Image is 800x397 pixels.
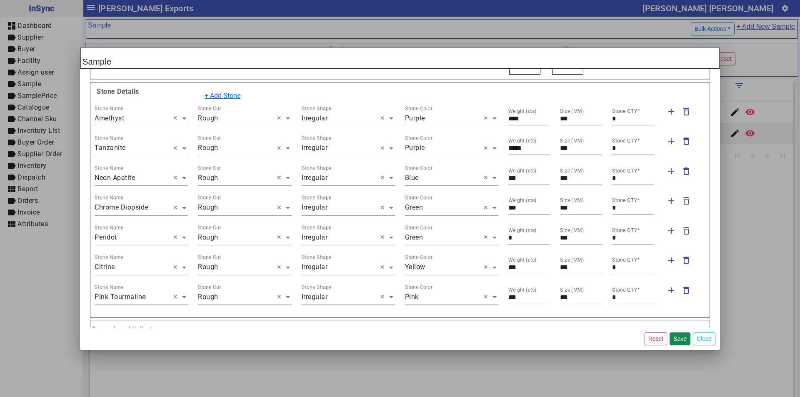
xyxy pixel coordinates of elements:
div: Stone Shape [302,283,332,291]
mat-label: Size (MM) [560,287,584,293]
span: Clear all [173,173,180,183]
mat-icon: add [666,255,676,265]
span: Clear all [173,143,180,153]
span: Clear all [380,262,387,272]
button: + Add Stone [199,88,246,104]
mat-icon: add [666,285,676,295]
mat-label: Stone QTY [612,138,637,144]
mat-label: Stone QTY [612,168,637,174]
mat-label: Weight (cts) [508,287,537,293]
mat-label: Weight (cts) [508,197,537,203]
div: Stone Cut [198,224,221,231]
mat-icon: delete_outline [681,285,691,295]
span: Clear all [380,173,387,183]
span: Clear all [484,232,491,242]
mat-label: Size (MM) [560,108,584,114]
mat-label: Weight (cts) [508,257,537,263]
span: Clear all [380,203,387,213]
div: Stone Color [405,283,432,291]
div: Stone Shape [302,135,332,142]
span: Clear all [484,262,491,272]
mat-icon: delete_outline [681,136,691,146]
div: Stone Name [95,283,123,291]
span: Clear all [380,143,387,153]
mat-icon: delete_outline [681,166,691,176]
mat-label: Stone QTY [612,197,637,203]
span: Clear all [484,143,491,153]
div: Stone Color [405,135,432,142]
span: Clear all [173,113,180,123]
span: Clear all [173,292,180,302]
span: Clear all [484,173,491,183]
mat-label: Weight (cts) [508,227,537,233]
div: Stone Name [95,254,123,261]
span: Clear all [277,232,284,242]
div: Stone Color [405,105,432,112]
mat-label: Size (MM) [560,257,584,263]
mat-icon: add [666,166,676,176]
button: Save [670,332,690,345]
h2: Sample [80,47,720,69]
span: Clear all [380,232,387,242]
div: Stone Cut [198,164,221,172]
button: Close [693,332,715,345]
div: Stone Cut [198,135,221,142]
mat-icon: add [666,226,676,236]
button: Reset [645,332,667,345]
div: Stone Shape [302,254,332,261]
span: Clear all [277,173,284,183]
div: Stone Color [405,224,432,231]
mat-icon: delete_outline [681,255,691,265]
mat-label: Stone QTY [612,257,637,263]
mat-label: Weight (cts) [508,168,537,174]
mat-label: Size (MM) [560,138,584,144]
b: Secondary Attributes [90,325,710,335]
mat-icon: add [666,107,676,117]
span: Clear all [484,292,491,302]
span: Clear all [277,203,284,213]
div: Stone Shape [302,164,332,172]
span: Clear all [277,292,284,302]
div: Stone Cut [198,283,221,291]
div: Stone Name [95,164,123,172]
mat-icon: add [666,196,676,206]
span: Clear all [173,262,180,272]
div: Stone Name [95,135,123,142]
mat-label: Size (MM) [560,197,584,203]
div: Stone Shape [302,224,332,231]
mat-label: Size (MM) [560,227,584,233]
span: Clear all [173,203,180,213]
mat-icon: delete_outline [681,107,691,117]
span: Clear all [484,113,491,123]
div: Stone Cut [198,254,221,261]
div: Stone Name [95,105,123,112]
div: Stone Shape [302,194,332,202]
mat-icon: add [666,136,676,146]
div: Stone Color [405,164,432,172]
mat-label: Stone QTY [612,287,637,293]
span: Clear all [380,292,387,302]
div: Stone Cut [198,194,221,202]
mat-label: Size (MM) [560,168,584,174]
span: Clear all [380,113,387,123]
span: Clear all [484,203,491,213]
span: Clear all [277,143,284,153]
span: Clear all [277,113,284,123]
div: Stone Shape [302,105,332,112]
mat-icon: delete_outline [681,196,691,206]
span: Clear all [173,232,180,242]
div: Stone Name [95,224,123,231]
div: Stone Color [405,194,432,202]
span: Clear all [277,262,284,272]
mat-label: Weight (cts) [508,138,537,144]
mat-label: Weight (cts) [508,108,537,114]
mat-icon: delete_outline [681,226,691,236]
b: Stone Details [95,87,139,95]
div: Stone Color [405,254,432,261]
mat-label: Stone QTY [612,108,637,114]
mat-label: Stone QTY [612,227,637,233]
div: Stone Cut [198,105,221,112]
div: Stone Name [95,194,123,202]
